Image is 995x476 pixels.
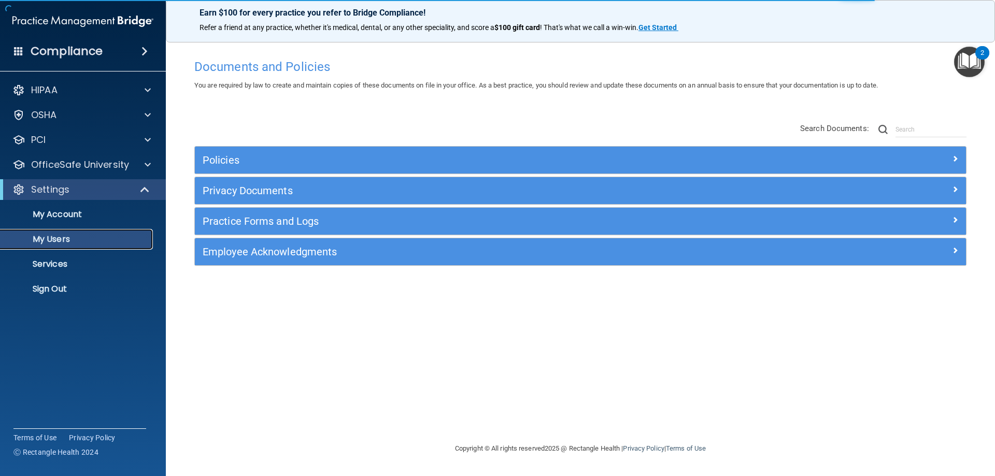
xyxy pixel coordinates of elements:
strong: $100 gift card [494,23,540,32]
span: Search Documents: [800,124,869,133]
a: HIPAA [12,84,151,96]
p: Earn $100 for every practice you refer to Bridge Compliance! [200,8,961,18]
a: Privacy Policy [69,432,116,443]
input: Search [895,122,966,137]
span: Ⓒ Rectangle Health 2024 [13,447,98,457]
p: My Users [7,234,148,244]
span: You are required by law to create and maintain copies of these documents on file in your office. ... [194,81,878,89]
span: ! That's what we call a win-win. [540,23,638,32]
span: Refer a friend at any practice, whether it's medical, dental, or any other speciality, and score a [200,23,494,32]
p: Settings [31,183,69,196]
a: Terms of Use [666,444,706,452]
strong: Get Started [638,23,677,32]
a: PCI [12,134,151,146]
p: Services [7,259,148,269]
p: PCI [31,134,46,146]
img: PMB logo [12,11,153,32]
h5: Privacy Documents [203,185,765,196]
p: OfficeSafe University [31,158,129,171]
a: Policies [203,152,958,168]
a: Employee Acknowledgments [203,243,958,260]
p: Sign Out [7,284,148,294]
h4: Documents and Policies [194,60,966,74]
a: Settings [12,183,150,196]
p: HIPAA [31,84,58,96]
a: Terms of Use [13,432,56,443]
h5: Employee Acknowledgments [203,246,765,257]
a: OSHA [12,109,151,121]
p: OSHA [31,109,57,121]
p: My Account [7,209,148,220]
a: Practice Forms and Logs [203,213,958,229]
a: Privacy Policy [623,444,664,452]
h5: Practice Forms and Logs [203,215,765,227]
a: OfficeSafe University [12,158,151,171]
a: Get Started [638,23,678,32]
div: Copyright © All rights reserved 2025 @ Rectangle Health | | [391,432,770,465]
div: 2 [980,53,984,66]
a: Privacy Documents [203,182,958,199]
h4: Compliance [31,44,103,59]
h5: Policies [203,154,765,166]
img: ic-search.3b580494.png [878,125,888,134]
button: Open Resource Center, 2 new notifications [954,47,985,77]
